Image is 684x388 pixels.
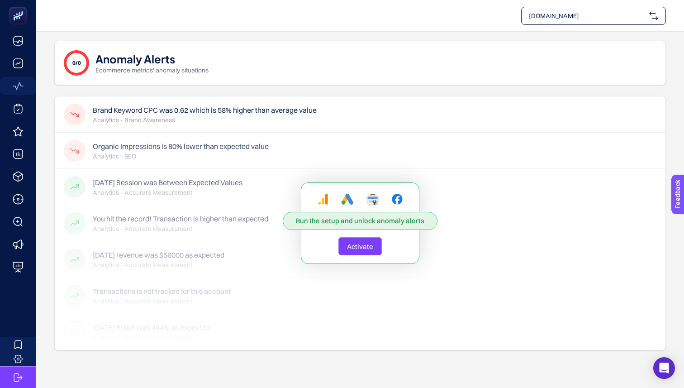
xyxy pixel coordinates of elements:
[72,59,81,67] span: 0/0
[95,51,175,66] h1: Anomaly Alerts
[95,66,209,75] p: Ecommerce metrics' anomaly situations
[296,216,424,225] span: Run the setup and unlock anomaly alerts
[649,11,658,20] img: svg%3e
[347,242,373,251] span: Activate
[653,357,675,379] div: Open Intercom Messenger
[338,237,382,255] button: Activate
[5,3,34,10] span: Feedback
[529,11,646,20] span: [DOMAIN_NAME]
